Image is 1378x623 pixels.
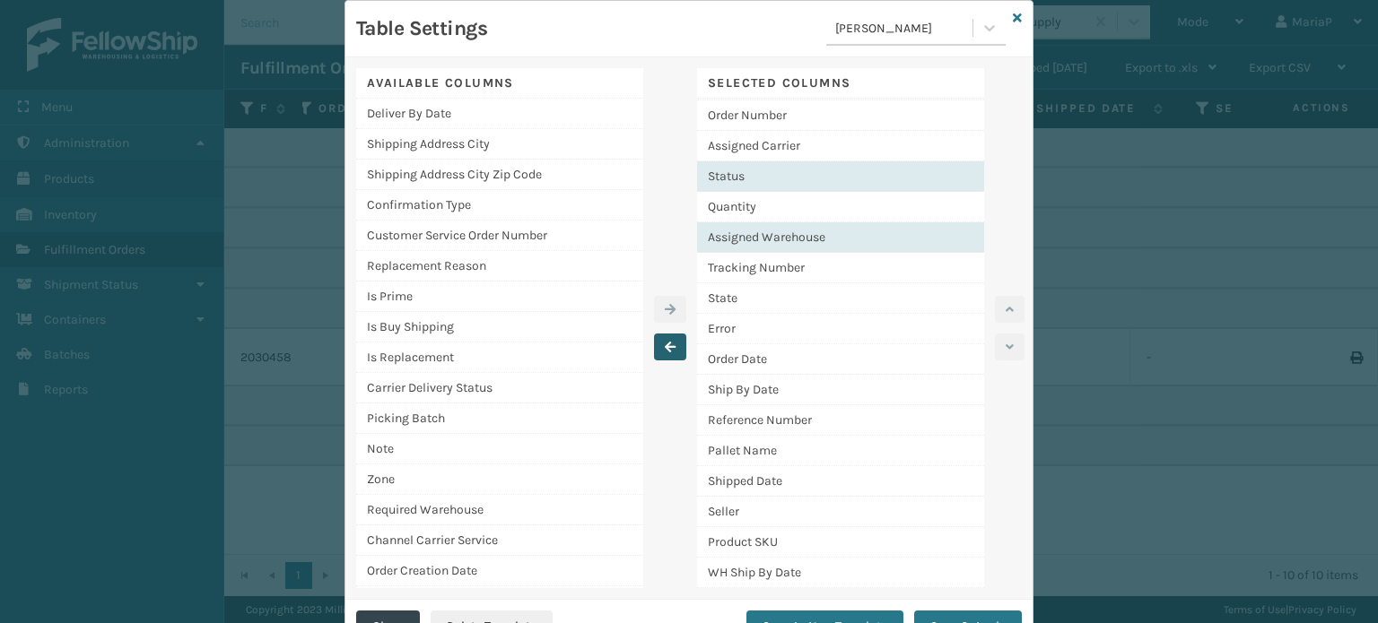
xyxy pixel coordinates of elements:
div: WH Ship By Date [697,558,984,588]
div: Picking Batch [356,403,643,434]
div: Carrier Delivery Status [356,373,643,403]
div: Customer Service Order Number [356,221,643,251]
div: Pallet Name [697,436,984,466]
div: Available Columns [356,68,643,99]
div: Status [697,161,984,192]
div: Quantity [697,192,984,222]
div: Channel Carrier Service [356,525,643,556]
div: Error [697,314,984,344]
div: Cancel Reason [356,586,643,617]
div: Order Creation Date [356,556,643,586]
div: State [697,283,984,314]
div: Selected Columns [697,68,984,99]
div: Order Date [697,344,984,375]
div: Assigned Warehouse [697,222,984,253]
div: Required Warehouse [356,495,643,525]
div: Is Prime [356,281,643,312]
div: Zone [356,464,643,495]
h3: Table Settings [356,15,487,42]
div: Is Buy Shipping [356,312,643,342]
div: [PERSON_NAME] [835,19,974,38]
div: Product SKU [697,527,984,558]
div: Replacement Reason [356,251,643,281]
div: Reference Number [697,405,984,436]
div: Shipping Address City [356,129,643,160]
div: Assigned Carrier [697,131,984,161]
div: Shipped Date [697,466,984,497]
div: Seller [697,497,984,527]
div: Note [356,434,643,464]
div: Deliver By Date [356,99,643,129]
div: Order Number [697,100,984,131]
div: Shipping Address City Zip Code [356,160,643,190]
div: Tracking Number [697,253,984,283]
div: Confirmation Type [356,190,643,221]
div: Ship By Date [697,375,984,405]
div: Is Replacement [356,342,643,373]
